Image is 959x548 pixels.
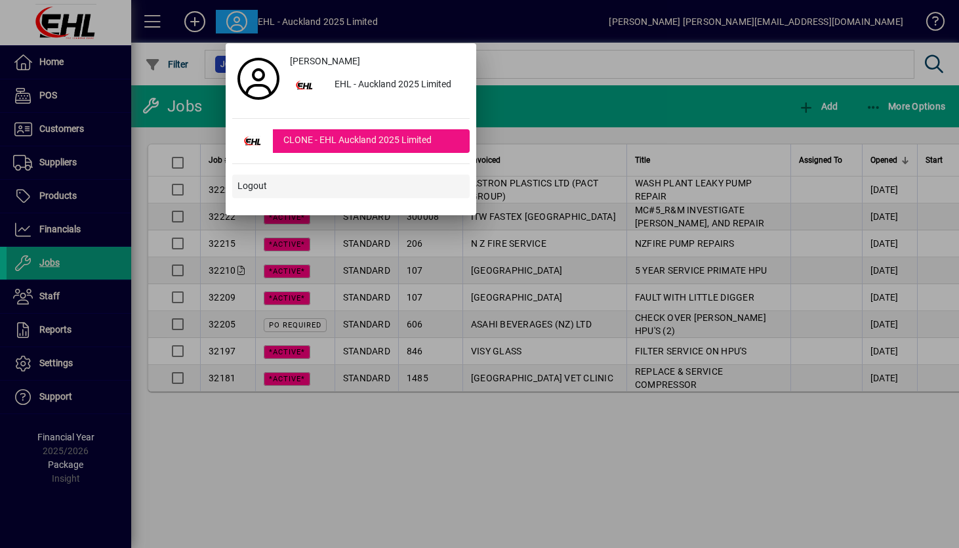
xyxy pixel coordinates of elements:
div: EHL - Auckland 2025 Limited [324,74,470,97]
button: Logout [232,175,470,198]
span: Logout [237,179,267,193]
a: [PERSON_NAME] [285,50,470,74]
a: Profile [232,67,285,91]
button: CLONE - EHL Auckland 2025 Limited [232,129,470,153]
button: EHL - Auckland 2025 Limited [285,74,470,97]
div: CLONE - EHL Auckland 2025 Limited [273,129,470,153]
span: [PERSON_NAME] [290,54,360,68]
